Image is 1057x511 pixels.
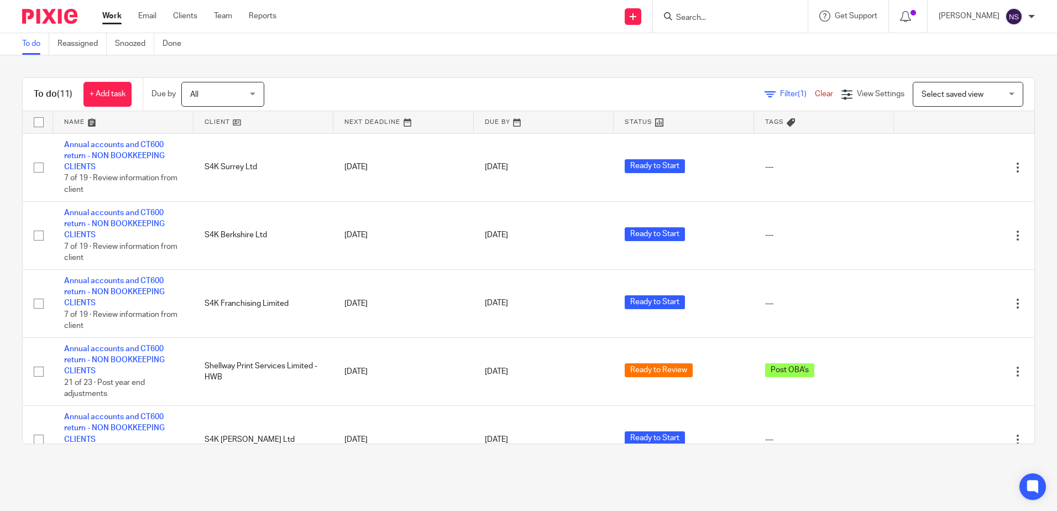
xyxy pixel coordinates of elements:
span: Ready to Review [625,363,693,377]
div: --- [765,298,883,309]
td: S4K Berkshire Ltd [193,201,334,269]
td: S4K Surrey Ltd [193,133,334,201]
a: Clients [173,11,197,22]
span: [DATE] [485,232,508,239]
a: Email [138,11,156,22]
span: (1) [798,90,807,98]
p: Due by [151,88,176,100]
a: Annual accounts and CT600 return - NON BOOKKEEPING CLIENTS [64,277,165,307]
div: --- [765,434,883,445]
a: Team [214,11,232,22]
div: --- [765,161,883,173]
span: Tags [765,119,784,125]
span: 21 of 23 · Post year end adjustments [64,379,145,398]
span: 7 of 19 · Review information from client [64,175,177,194]
span: Ready to Start [625,431,685,445]
div: --- [765,230,883,241]
td: [DATE] [333,201,474,269]
img: svg%3E [1005,8,1023,25]
td: [DATE] [333,337,474,405]
p: [PERSON_NAME] [939,11,1000,22]
span: [DATE] [485,163,508,171]
img: Pixie [22,9,77,24]
td: [DATE] [333,133,474,201]
span: 7 of 19 · Review information from client [64,243,177,262]
span: Get Support [835,12,877,20]
a: Snoozed [115,33,154,55]
a: To do [22,33,49,55]
a: Annual accounts and CT600 return - NON BOOKKEEPING CLIENTS [64,345,165,376]
a: Work [102,11,122,22]
td: S4K [PERSON_NAME] Ltd [193,405,334,473]
a: Done [163,33,190,55]
a: + Add task [83,82,132,107]
span: Ready to Start [625,295,685,309]
span: Ready to Start [625,159,685,173]
span: Select saved view [922,91,983,98]
a: Reassigned [57,33,107,55]
span: [DATE] [485,368,508,376]
span: Filter [780,90,815,98]
span: 7 of 19 · Review information from client [64,311,177,330]
span: View Settings [857,90,904,98]
td: [DATE] [333,405,474,473]
td: Shellway Print Services Limited - HWB [193,337,334,405]
a: Clear [815,90,833,98]
span: [DATE] [485,436,508,444]
span: Ready to Start [625,227,685,241]
td: [DATE] [333,269,474,337]
a: Annual accounts and CT600 return - NON BOOKKEEPING CLIENTS [64,413,165,444]
span: All [190,91,198,98]
span: Post OBA's [765,363,814,377]
a: Annual accounts and CT600 return - NON BOOKKEEPING CLIENTS [64,141,165,171]
input: Search [675,13,775,23]
a: Annual accounts and CT600 return - NON BOOKKEEPING CLIENTS [64,209,165,239]
td: S4K Franchising Limited [193,269,334,337]
h1: To do [34,88,72,100]
a: Reports [249,11,276,22]
span: [DATE] [485,300,508,307]
span: (11) [57,90,72,98]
